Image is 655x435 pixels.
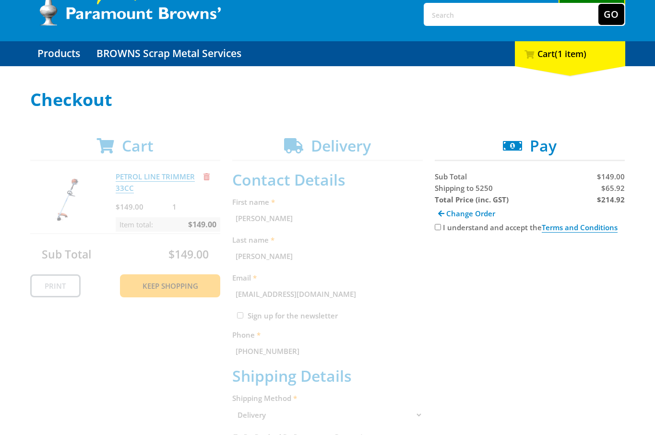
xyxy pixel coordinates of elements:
span: $65.92 [601,183,625,193]
span: Pay [530,135,557,156]
button: Go [598,4,624,25]
a: Terms and Conditions [542,223,618,233]
strong: $214.92 [597,195,625,204]
strong: Total Price (inc. GST) [435,195,509,204]
span: $149.00 [597,172,625,181]
input: Please accept the terms and conditions. [435,224,441,230]
label: I understand and accept the [443,223,618,233]
span: (1 item) [555,48,586,59]
span: Change Order [446,209,495,218]
span: Sub Total [435,172,467,181]
a: Go to the Products page [30,41,87,66]
div: Cart [515,41,625,66]
h1: Checkout [30,90,625,109]
a: Go to the BROWNS Scrap Metal Services page [89,41,249,66]
input: Search [425,4,598,25]
span: Shipping to 5250 [435,183,493,193]
a: Change Order [435,205,499,222]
